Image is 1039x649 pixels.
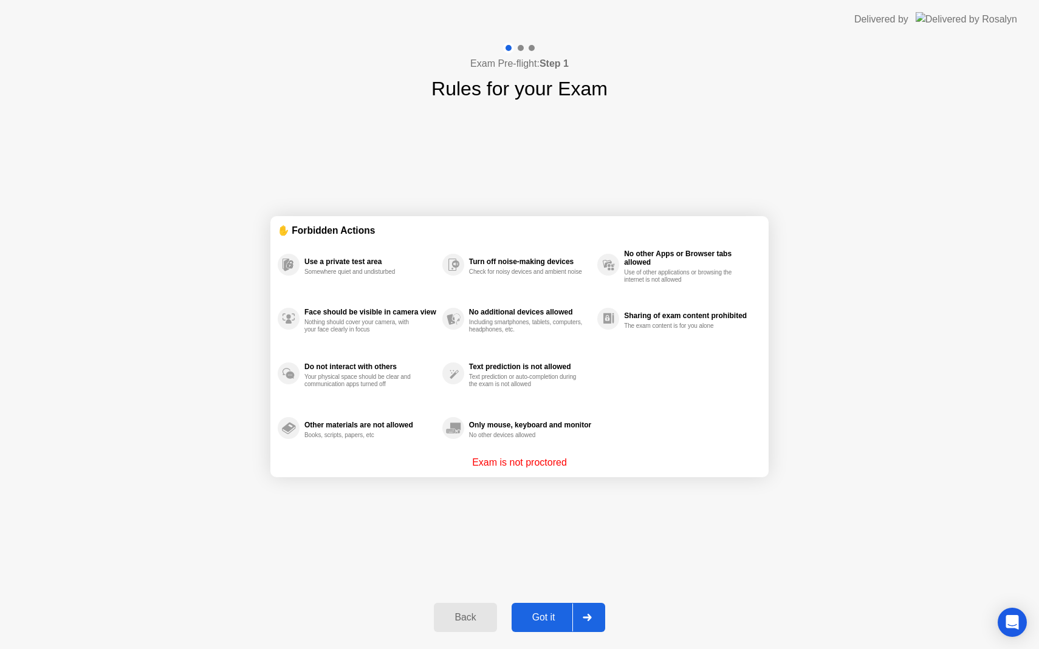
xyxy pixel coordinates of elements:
[469,362,591,371] div: Text prediction is not allowed
[998,608,1027,637] div: Open Intercom Messenger
[540,58,569,69] b: Step 1
[304,319,419,333] div: Nothing should cover your camera, with your face clearly in focus
[304,362,436,371] div: Do not interact with others
[431,74,608,103] h1: Rules for your Exam
[469,268,584,276] div: Check for noisy devices and ambient noise
[916,12,1017,26] img: Delivered by Rosalyn
[854,12,908,27] div: Delivered by
[304,257,436,266] div: Use a private test area
[512,603,605,632] button: Got it
[278,223,761,237] div: ✋ Forbidden Actions
[304,308,436,316] div: Face should be visible in camera view
[515,612,572,623] div: Got it
[434,603,496,632] button: Back
[624,311,755,320] div: Sharing of exam content prohibited
[469,319,584,333] div: Including smartphones, tablets, computers, headphones, etc.
[624,322,739,330] div: The exam content is for you alone
[624,269,739,284] div: Use of other applications or browsing the internet is not allowed
[469,432,584,439] div: No other devices allowed
[304,421,436,429] div: Other materials are not allowed
[469,421,591,429] div: Only mouse, keyboard and monitor
[470,56,569,71] h4: Exam Pre-flight:
[624,250,755,267] div: No other Apps or Browser tabs allowed
[437,612,493,623] div: Back
[469,373,584,388] div: Text prediction or auto-completion during the exam is not allowed
[472,455,567,470] p: Exam is not proctored
[304,432,419,439] div: Books, scripts, papers, etc
[304,268,419,276] div: Somewhere quiet and undisturbed
[304,373,419,388] div: Your physical space should be clear and communication apps turned off
[469,308,591,316] div: No additional devices allowed
[469,257,591,266] div: Turn off noise-making devices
